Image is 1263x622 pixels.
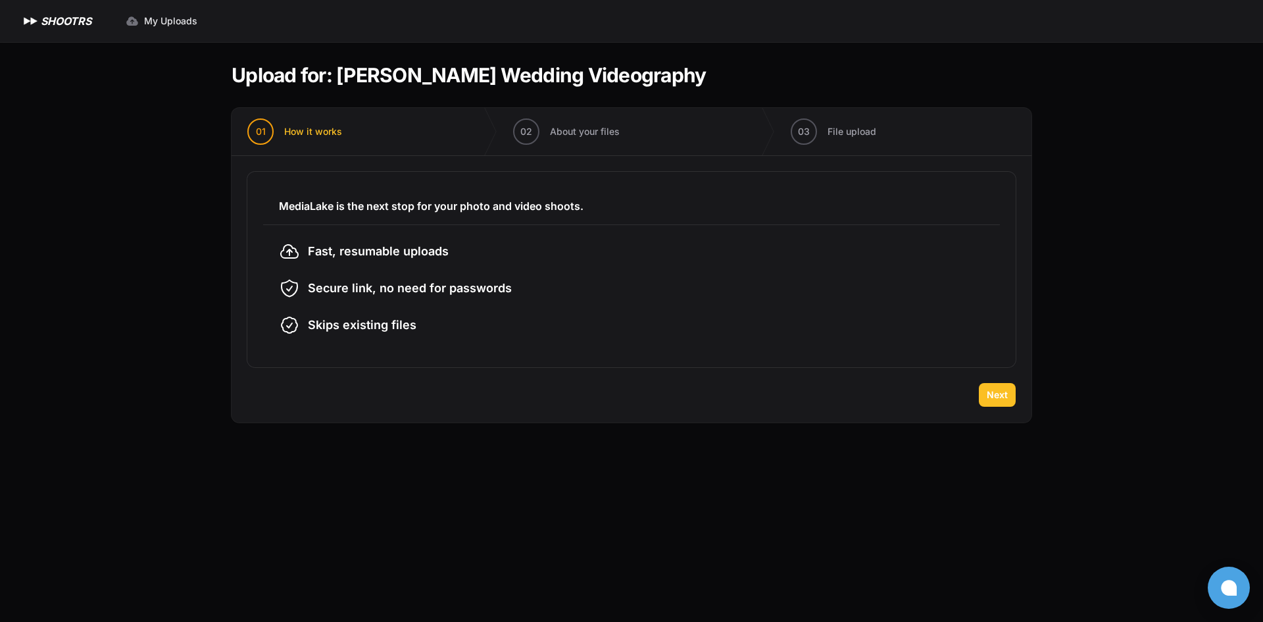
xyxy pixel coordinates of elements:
[279,198,984,214] h3: MediaLake is the next stop for your photo and video shoots.
[520,125,532,138] span: 02
[284,125,342,138] span: How it works
[308,242,449,261] span: Fast, resumable uploads
[21,13,91,29] a: SHOOTRS SHOOTRS
[775,108,892,155] button: 03 File upload
[308,316,416,334] span: Skips existing files
[1208,567,1250,609] button: Open chat window
[979,383,1016,407] button: Next
[550,125,620,138] span: About your files
[232,63,706,87] h1: Upload for: [PERSON_NAME] Wedding Videography
[21,13,41,29] img: SHOOTRS
[144,14,197,28] span: My Uploads
[798,125,810,138] span: 03
[828,125,876,138] span: File upload
[308,279,512,298] span: Secure link, no need for passwords
[41,13,91,29] h1: SHOOTRS
[118,9,205,33] a: My Uploads
[232,108,358,155] button: 01 How it works
[987,388,1008,402] span: Next
[256,125,266,138] span: 01
[497,108,635,155] button: 02 About your files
